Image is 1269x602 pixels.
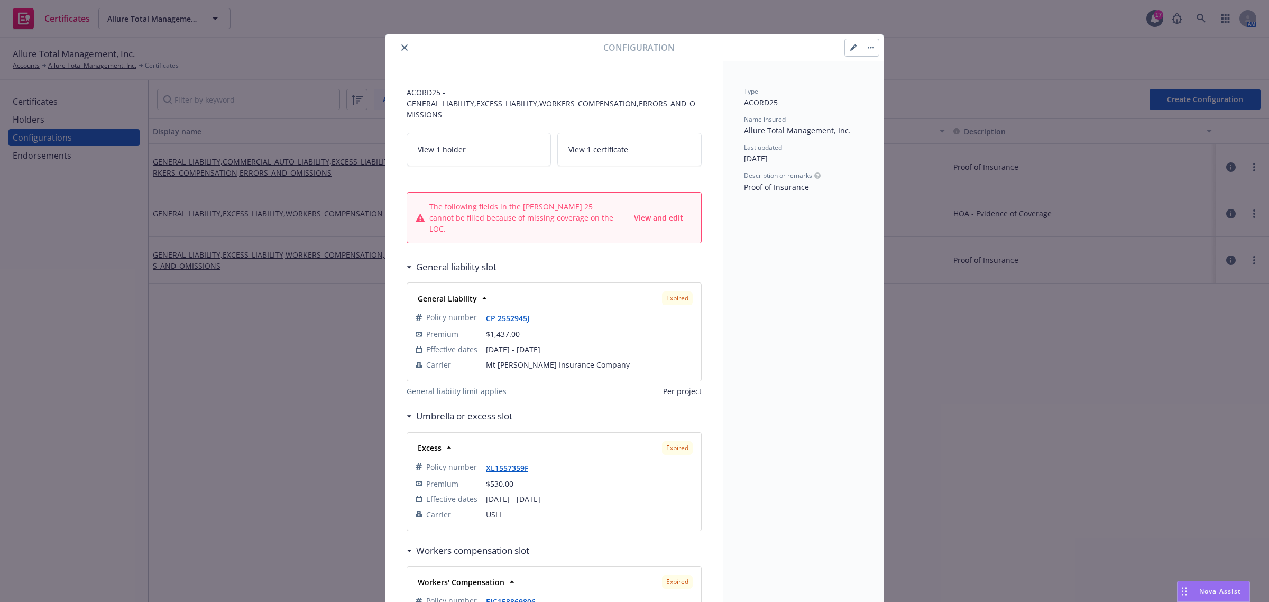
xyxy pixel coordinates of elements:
div: General liability slot [407,260,496,274]
span: Expired [666,577,688,587]
span: Nova Assist [1199,587,1241,596]
span: [DATE] - [DATE] [486,494,693,505]
a: CP 2552945J [486,313,538,323]
span: Effective dates [426,344,477,355]
span: Mt [PERSON_NAME] Insurance Company [486,359,693,370]
span: USLI [486,509,693,520]
h3: Umbrella or excess slot [416,409,512,423]
h3: General liability slot [416,260,496,274]
button: close [398,41,411,54]
a: View 1 holder [407,133,551,166]
span: $1,437.00 [486,329,520,339]
span: View and edit [634,213,683,223]
span: Effective dates [426,494,477,505]
span: Premium [426,329,458,340]
span: Proof of Insurance [744,182,809,192]
span: Type [744,87,758,96]
span: Expired [666,443,688,453]
span: View 1 holder [418,144,466,155]
a: XL1557359F [486,463,537,473]
div: Workers compensation slot [407,544,529,558]
strong: General Liability [418,294,477,304]
span: [DATE] - [DATE] [486,344,693,355]
span: Expired [666,294,688,303]
h3: Workers compensation slot [416,544,529,558]
span: CP 2552945J [486,312,538,324]
span: Configuration [603,41,675,54]
span: $530.00 [486,479,513,489]
span: ACORD25 [744,97,778,107]
span: Policy number [426,312,477,323]
span: Premium [426,478,458,489]
div: Drag to move [1178,581,1191,601]
span: Carrier [426,359,451,370]
span: [DATE] [744,153,768,163]
strong: Excess [418,443,442,453]
span: XL1557359F [486,462,537,473]
span: ACORD25 - GENERAL_LIABILITY,EXCESS_LIABILITY,WORKERS_COMPENSATION,ERRORS_AND_OMISSIONS [407,87,702,120]
div: Umbrella or excess slot [407,409,512,423]
span: Description or remarks [744,171,812,180]
button: View and edit [633,211,684,224]
span: Policy number [426,461,477,472]
span: Per project [663,386,702,397]
div: The following fields in the [PERSON_NAME] 25 cannot be filled because of missing coverage on the ... [429,201,614,234]
span: Name insured [744,115,786,124]
span: Carrier [426,509,451,520]
span: Last updated [744,143,782,152]
span: General liabiity limit applies [407,386,507,397]
button: Nova Assist [1177,581,1250,602]
a: View 1 certificate [557,133,702,166]
span: View 1 certificate [568,144,628,155]
span: Allure Total Management, Inc. [744,125,851,135]
strong: Workers' Compensation [418,577,504,587]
